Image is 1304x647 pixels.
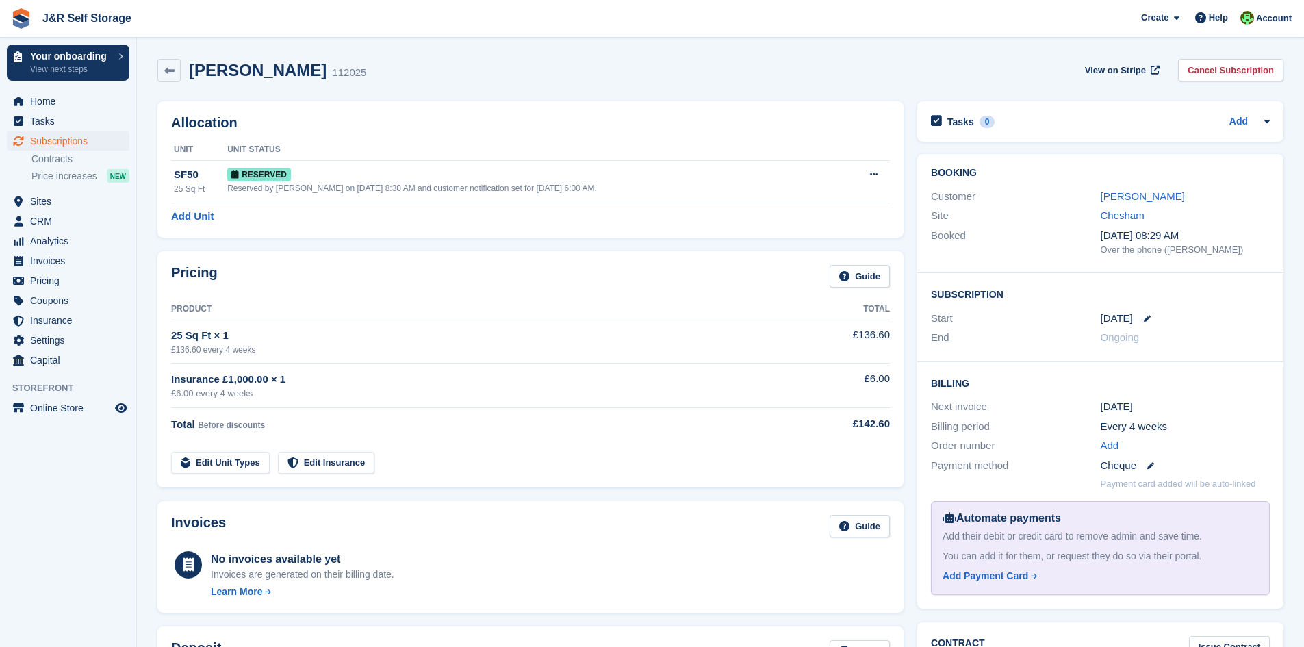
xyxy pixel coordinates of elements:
a: Add [1229,114,1248,130]
th: Unit Status [227,139,842,161]
h2: Tasks [947,116,974,128]
div: £6.00 every 4 weeks [171,387,779,401]
span: Total [171,418,195,430]
span: Reserved [227,168,291,181]
span: CRM [30,212,112,231]
a: Preview store [113,400,129,416]
span: Capital [30,351,112,370]
a: Guide [830,265,890,288]
img: Steve Pollicott [1240,11,1254,25]
div: Billing period [931,419,1100,435]
span: Sites [30,192,112,211]
a: View on Stripe [1079,59,1162,81]
span: Ongoing [1101,331,1140,343]
td: £6.00 [779,364,890,408]
span: Pricing [30,271,112,290]
a: menu [7,398,129,418]
div: Add Payment Card [943,569,1028,583]
p: Payment card added will be auto-linked [1101,477,1256,491]
a: Your onboarding View next steps [7,45,129,81]
div: Insurance £1,000.00 × 1 [171,372,779,388]
a: Edit Unit Types [171,452,270,474]
h2: Subscription [931,287,1270,301]
a: menu [7,92,129,111]
a: Guide [830,515,890,537]
span: Before discounts [198,420,265,430]
th: Total [779,299,890,320]
span: Help [1209,11,1228,25]
a: Edit Insurance [278,452,375,474]
div: Invoices are generated on their billing date. [211,568,394,582]
a: menu [7,291,129,310]
span: Subscriptions [30,131,112,151]
a: Add Unit [171,209,214,225]
div: SF50 [174,167,227,183]
div: [DATE] 08:29 AM [1101,228,1270,244]
span: Account [1256,12,1292,25]
div: [DATE] [1101,399,1270,415]
a: Cancel Subscription [1178,59,1283,81]
div: Customer [931,189,1100,205]
span: Storefront [12,381,136,395]
h2: Pricing [171,265,218,288]
td: £136.60 [779,320,890,363]
a: menu [7,231,129,251]
a: menu [7,331,129,350]
img: stora-icon-8386f47178a22dfd0bd8f6a31ec36ba5ce8667c1dd55bd0f319d3a0aa187defe.svg [11,8,31,29]
h2: [PERSON_NAME] [189,61,327,79]
div: Start [931,311,1100,327]
div: 25 Sq Ft [174,183,227,195]
h2: Billing [931,376,1270,390]
span: Price increases [31,170,97,183]
div: Cheque [1101,458,1270,474]
div: £136.60 every 4 weeks [171,344,779,356]
div: Learn More [211,585,262,599]
th: Unit [171,139,227,161]
p: Your onboarding [30,51,112,61]
a: Chesham [1101,210,1145,221]
p: View next steps [30,63,112,75]
div: Booked [931,228,1100,257]
h2: Invoices [171,515,226,537]
div: Reserved by [PERSON_NAME] on [DATE] 8:30 AM and customer notification set for [DATE] 6:00 AM. [227,182,842,194]
a: [PERSON_NAME] [1101,190,1185,202]
div: Order number [931,438,1100,454]
span: Home [30,92,112,111]
div: You can add it for them, or request they do so via their portal. [943,549,1258,563]
div: NEW [107,169,129,183]
a: Price increases NEW [31,168,129,183]
span: Insurance [30,311,112,330]
span: View on Stripe [1085,64,1146,77]
div: End [931,330,1100,346]
span: Create [1141,11,1168,25]
a: menu [7,192,129,211]
div: Add their debit or credit card to remove admin and save time. [943,529,1258,544]
div: No invoices available yet [211,551,394,568]
div: Next invoice [931,399,1100,415]
th: Product [171,299,779,320]
a: menu [7,131,129,151]
a: Add [1101,438,1119,454]
span: Coupons [30,291,112,310]
span: Invoices [30,251,112,270]
a: menu [7,112,129,131]
div: Payment method [931,458,1100,474]
span: Tasks [30,112,112,131]
a: menu [7,311,129,330]
a: Learn More [211,585,394,599]
div: Over the phone ([PERSON_NAME]) [1101,243,1270,257]
span: Analytics [30,231,112,251]
a: Contracts [31,153,129,166]
h2: Allocation [171,115,890,131]
span: Settings [30,331,112,350]
a: menu [7,351,129,370]
a: menu [7,251,129,270]
div: Automate payments [943,510,1258,527]
a: menu [7,271,129,290]
div: Every 4 weeks [1101,419,1270,435]
a: Add Payment Card [943,569,1253,583]
div: 112025 [332,65,366,81]
div: £142.60 [779,416,890,432]
time: 2025-12-25 01:00:00 UTC [1101,311,1133,327]
h2: Booking [931,168,1270,179]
